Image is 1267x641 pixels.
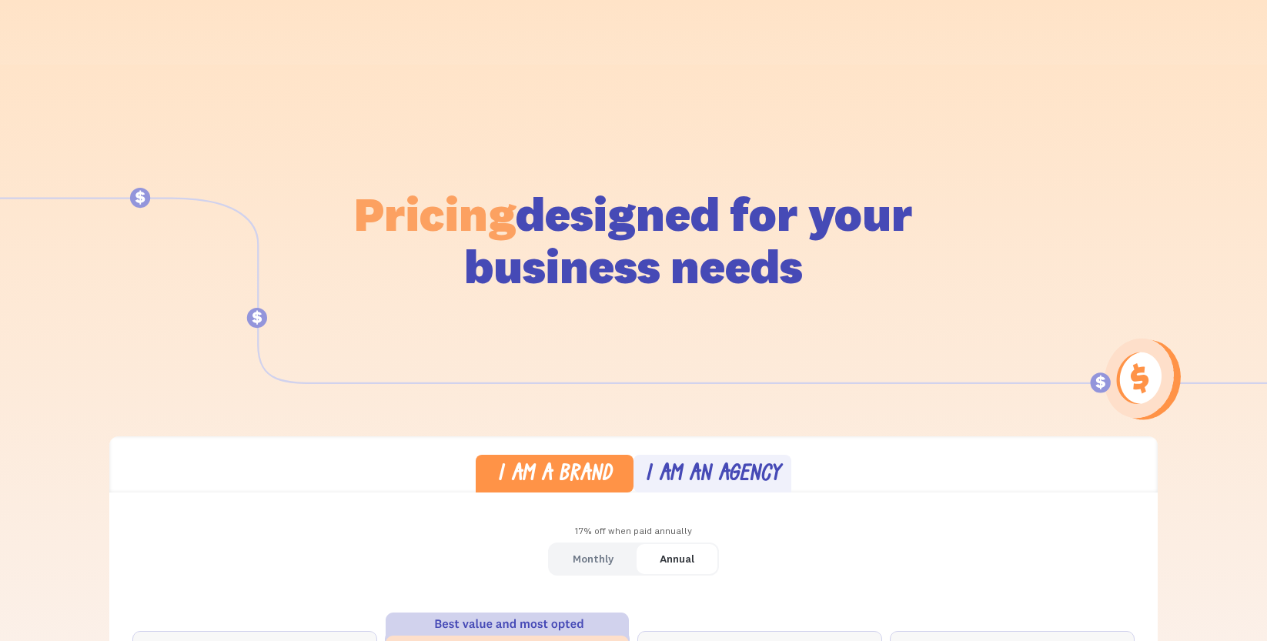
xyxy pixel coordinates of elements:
[660,548,694,570] div: Annual
[645,464,781,486] div: I am an agency
[354,184,516,243] span: Pricing
[573,548,613,570] div: Monthly
[497,464,612,486] div: I am a brand
[353,188,914,292] h1: designed for your business needs
[109,520,1158,543] div: 17% off when paid annually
